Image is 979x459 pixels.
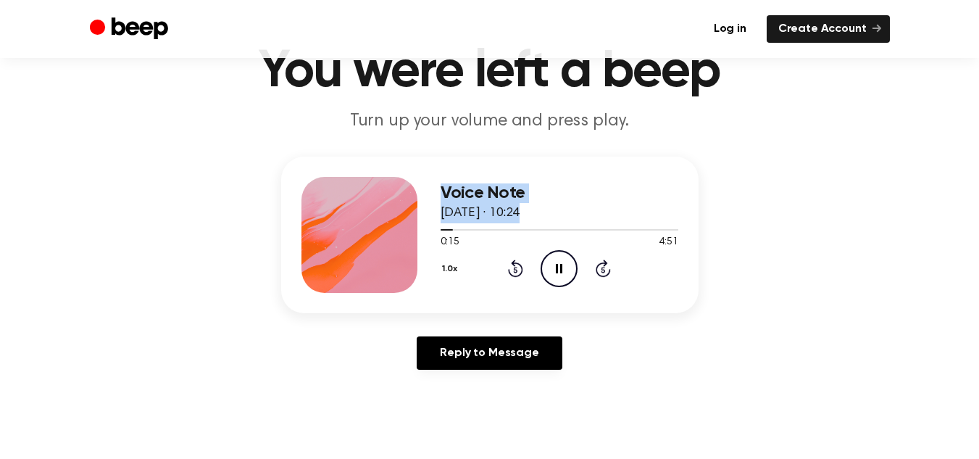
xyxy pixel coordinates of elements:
a: Log in [702,15,758,43]
a: Create Account [767,15,890,43]
a: Beep [90,15,172,44]
h3: Voice Note [441,183,678,203]
a: Reply to Message [417,336,562,370]
h1: You were left a beep [119,46,861,98]
span: 0:15 [441,235,459,250]
span: [DATE] · 10:24 [441,207,520,220]
button: 1.0x [441,257,463,281]
p: Turn up your volume and press play. [212,109,768,133]
span: 4:51 [659,235,678,250]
